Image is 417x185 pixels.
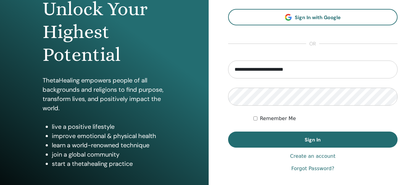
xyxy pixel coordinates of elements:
[291,165,334,172] a: Forgot Password?
[52,131,166,141] li: improve emotional & physical health
[52,122,166,131] li: live a positive lifestyle
[228,9,398,25] a: Sign In with Google
[43,76,166,113] p: ThetaHealing empowers people of all backgrounds and religions to find purpose, transform lives, a...
[305,137,321,143] span: Sign In
[52,159,166,168] li: start a thetahealing practice
[253,115,398,122] div: Keep me authenticated indefinitely or until I manually logout
[52,150,166,159] li: join a global community
[228,132,398,148] button: Sign In
[295,14,341,21] span: Sign In with Google
[306,40,319,48] span: or
[52,141,166,150] li: learn a world-renowned technique
[290,153,336,160] a: Create an account
[260,115,296,122] label: Remember Me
